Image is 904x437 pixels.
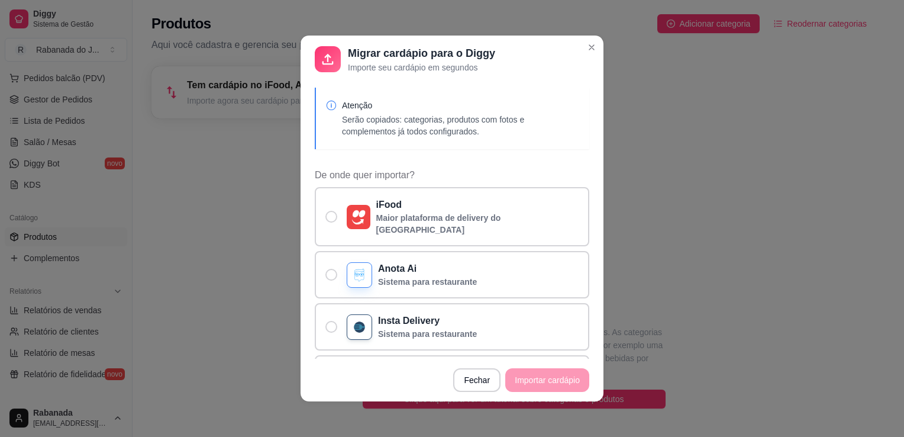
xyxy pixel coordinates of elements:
p: iFood [376,198,579,212]
p: Sistema para restaurante [378,276,477,288]
span: De onde quer importar? [315,168,589,182]
img: ifood_logo [351,210,366,224]
p: Insta Delivery [378,314,477,328]
p: Importe seu cardápio em segundos [348,62,495,73]
p: Anota Ai [378,262,477,276]
p: Maior plataforma de delivery do [GEOGRAPHIC_DATA] [376,212,579,236]
button: Fechar [453,368,501,392]
img: anota ai [352,268,367,282]
button: Close [582,38,601,57]
img: insta delivery [352,320,367,335]
p: Migrar cardápio para o Diggy [348,45,495,62]
p: Sistema para restaurante [378,328,477,340]
p: Serão copiados: categorias, produtos com fotos e complementos já todos configurados. [342,114,580,137]
div: De onde quer importar? [315,168,589,403]
p: Atenção [342,99,580,111]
